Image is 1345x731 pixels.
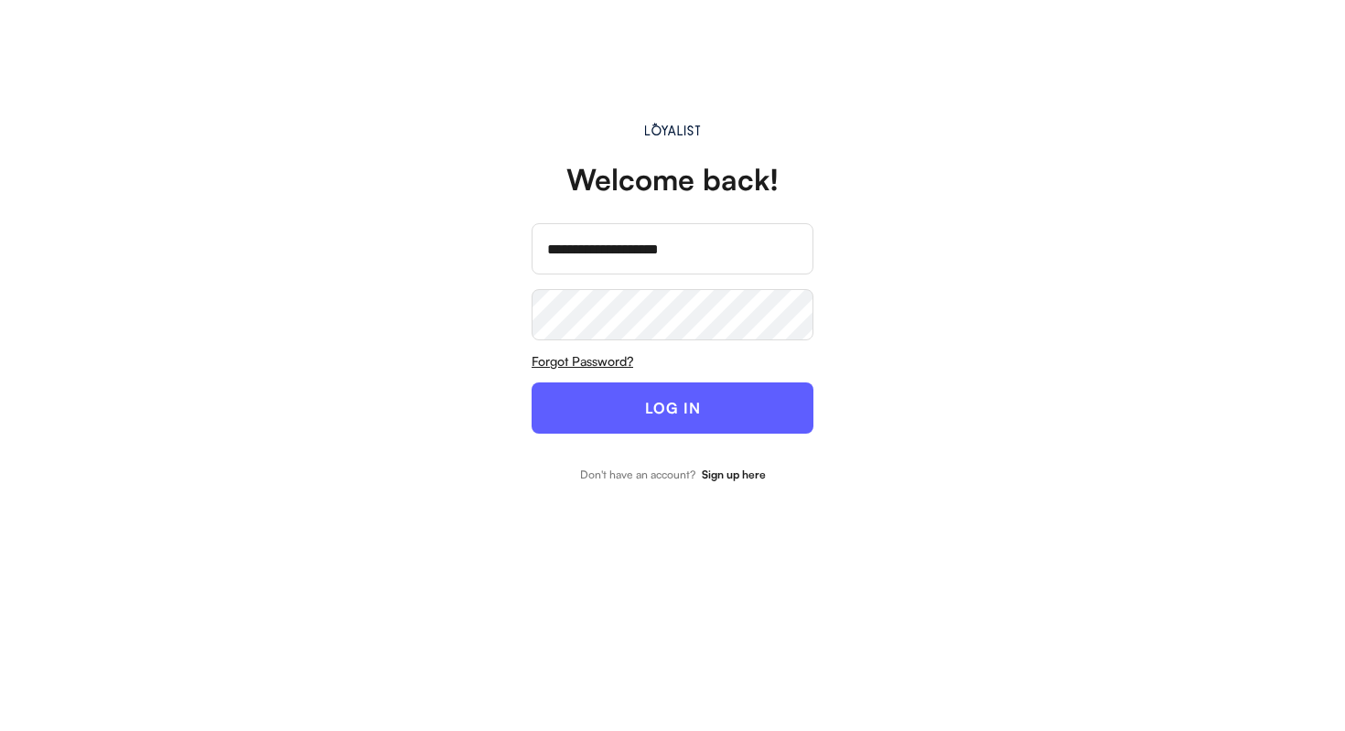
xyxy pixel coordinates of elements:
div: Welcome back! [566,165,779,194]
img: Main.svg [641,123,705,135]
button: LOG IN [532,382,813,434]
strong: Sign up here [702,468,766,481]
u: Forgot Password? [532,353,633,369]
div: Don't have an account? [580,469,695,480]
